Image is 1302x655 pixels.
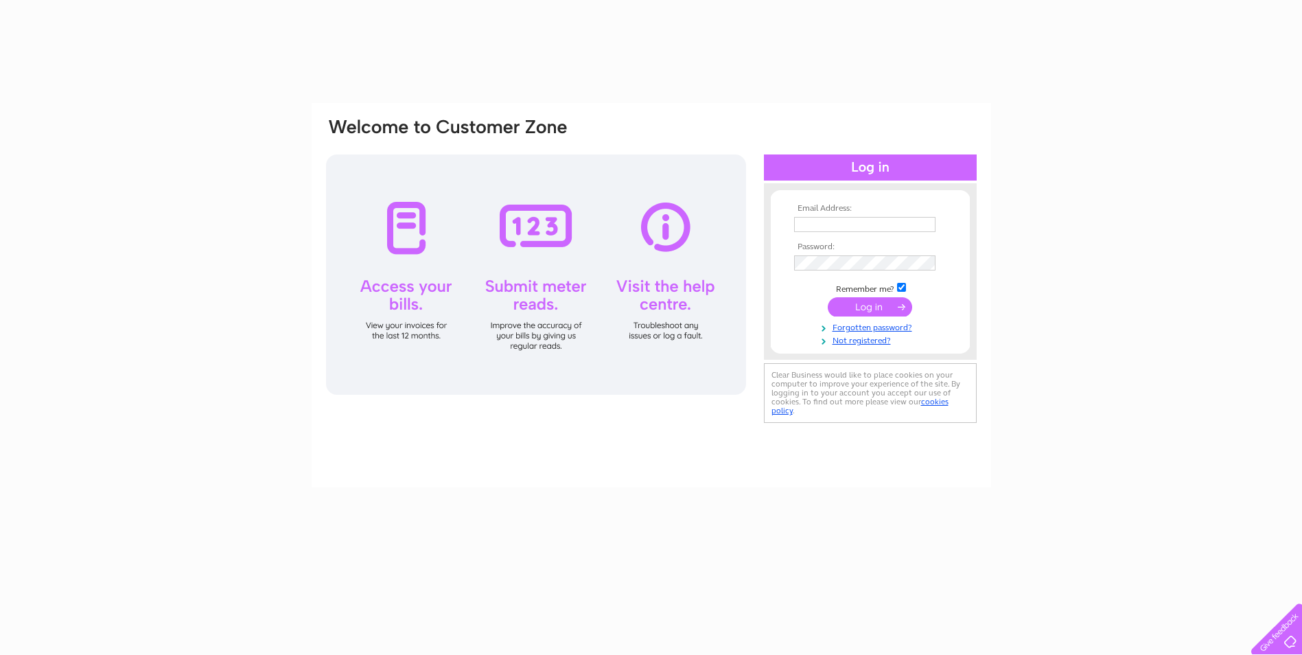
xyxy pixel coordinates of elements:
[791,204,950,214] th: Email Address:
[828,297,912,317] input: Submit
[764,363,977,423] div: Clear Business would like to place cookies on your computer to improve your experience of the sit...
[791,281,950,295] td: Remember me?
[771,397,949,415] a: cookies policy
[794,333,950,346] a: Not registered?
[794,320,950,333] a: Forgotten password?
[791,242,950,252] th: Password:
